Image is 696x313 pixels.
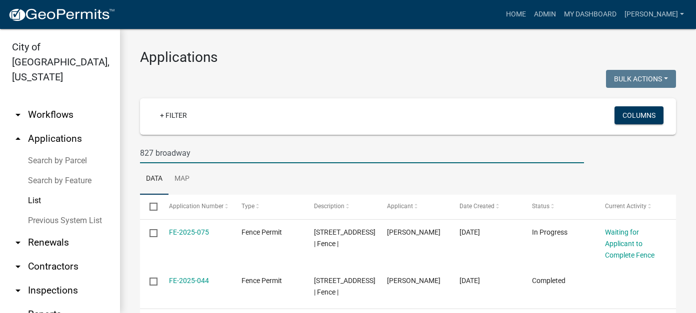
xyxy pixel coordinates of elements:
i: arrow_drop_up [12,133,24,145]
span: Type [241,203,254,210]
a: Map [168,163,195,195]
a: My Dashboard [560,5,620,24]
datatable-header-cell: Status [522,195,595,219]
h3: Applications [140,49,676,66]
datatable-header-cell: Select [140,195,159,219]
span: Status [532,203,549,210]
button: Bulk Actions [606,70,676,88]
button: Columns [614,106,663,124]
span: Description [314,203,344,210]
i: arrow_drop_down [12,261,24,273]
i: arrow_drop_down [12,237,24,249]
datatable-header-cell: Description [304,195,377,219]
span: In Progress [532,228,567,236]
span: Fence Permit [241,228,282,236]
i: arrow_drop_down [12,285,24,297]
span: Elizabeth Spencer [387,277,440,285]
a: [PERSON_NAME] [620,5,688,24]
a: Waiting for Applicant to Complete Fence [605,228,654,259]
a: FE-2025-044 [169,277,209,285]
span: 827 S Broadway St | Fence | [314,277,375,296]
span: 827 BROADWAY ST S | Fence | [314,228,375,248]
span: Application Number [169,203,223,210]
span: Jacob J Drummer [387,228,440,236]
datatable-header-cell: Application Number [159,195,231,219]
i: arrow_drop_down [12,109,24,121]
span: Date Created [459,203,494,210]
span: Current Activity [605,203,646,210]
datatable-header-cell: Applicant [377,195,450,219]
span: 09/16/2025 [459,228,480,236]
a: Admin [530,5,560,24]
input: Search for applications [140,143,584,163]
datatable-header-cell: Date Created [450,195,522,219]
a: + Filter [152,106,195,124]
span: Completed [532,277,565,285]
datatable-header-cell: Current Activity [595,195,668,219]
span: 06/14/2024 [459,277,480,285]
span: Applicant [387,203,413,210]
a: Home [502,5,530,24]
a: Data [140,163,168,195]
a: FE-2025-075 [169,228,209,236]
datatable-header-cell: Type [232,195,304,219]
span: Fence Permit [241,277,282,285]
